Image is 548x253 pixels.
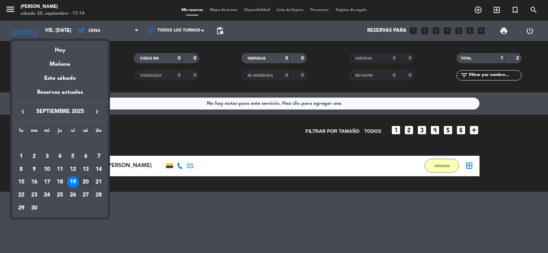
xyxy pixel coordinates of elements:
td: 14 de septiembre de 2025 [92,163,105,176]
div: 15 [15,176,27,188]
td: 25 de septiembre de 2025 [53,189,66,202]
span: septiembre 2025 [29,107,91,116]
div: 24 [41,189,53,201]
div: 6 [80,151,91,162]
td: 12 de septiembre de 2025 [66,163,79,176]
td: 5 de septiembre de 2025 [66,150,79,163]
td: 29 de septiembre de 2025 [15,202,28,215]
td: 3 de septiembre de 2025 [40,150,53,163]
td: 9 de septiembre de 2025 [28,163,41,176]
div: 2 [28,151,40,162]
td: 17 de septiembre de 2025 [40,176,53,189]
th: martes [28,127,41,137]
div: 4 [54,151,66,162]
div: Hoy [12,41,108,55]
th: miércoles [40,127,53,137]
td: 7 de septiembre de 2025 [92,150,105,163]
button: keyboard_arrow_right [91,107,103,116]
td: 6 de septiembre de 2025 [79,150,92,163]
div: 17 [41,176,53,188]
th: jueves [53,127,66,137]
div: 8 [15,164,27,175]
div: 26 [67,189,79,201]
div: 30 [28,202,40,214]
div: 20 [80,176,91,188]
div: 19 [67,176,79,188]
td: 23 de septiembre de 2025 [28,189,41,202]
div: 22 [15,189,27,201]
div: 13 [80,164,91,175]
th: domingo [92,127,105,137]
div: 16 [28,176,40,188]
th: sábado [79,127,92,137]
div: 28 [93,189,104,201]
td: 20 de septiembre de 2025 [79,176,92,189]
div: 11 [54,164,66,175]
td: 18 de septiembre de 2025 [53,176,66,189]
div: Este sábado [12,69,108,88]
div: 1 [15,151,27,162]
i: keyboard_arrow_left [19,107,27,116]
td: SEP. [15,137,105,150]
th: lunes [15,127,28,137]
div: 25 [54,189,66,201]
div: 29 [15,202,27,214]
div: 18 [54,176,66,188]
td: 19 de septiembre de 2025 [66,176,79,189]
td: 2 de septiembre de 2025 [28,150,41,163]
i: keyboard_arrow_right [93,107,101,116]
td: 13 de septiembre de 2025 [79,163,92,176]
td: 22 de septiembre de 2025 [15,189,28,202]
div: 7 [93,151,104,162]
div: 12 [67,164,79,175]
div: 3 [41,151,53,162]
div: 23 [28,189,40,201]
button: keyboard_arrow_left [17,107,29,116]
td: 4 de septiembre de 2025 [53,150,66,163]
td: 24 de septiembre de 2025 [40,189,53,202]
div: 21 [93,176,104,188]
td: 11 de septiembre de 2025 [53,163,66,176]
td: 8 de septiembre de 2025 [15,163,28,176]
div: 10 [41,164,53,175]
td: 10 de septiembre de 2025 [40,163,53,176]
div: 27 [80,189,91,201]
td: 1 de septiembre de 2025 [15,150,28,163]
td: 26 de septiembre de 2025 [66,189,79,202]
td: 27 de septiembre de 2025 [79,189,92,202]
div: Reservas actuales [12,88,108,102]
td: 21 de septiembre de 2025 [92,176,105,189]
th: viernes [66,127,79,137]
div: Mañana [12,55,108,69]
div: 5 [67,151,79,162]
td: 16 de septiembre de 2025 [28,176,41,189]
div: 14 [93,164,104,175]
td: 28 de septiembre de 2025 [92,189,105,202]
td: 30 de septiembre de 2025 [28,202,41,215]
td: 15 de septiembre de 2025 [15,176,28,189]
div: 9 [28,164,40,175]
